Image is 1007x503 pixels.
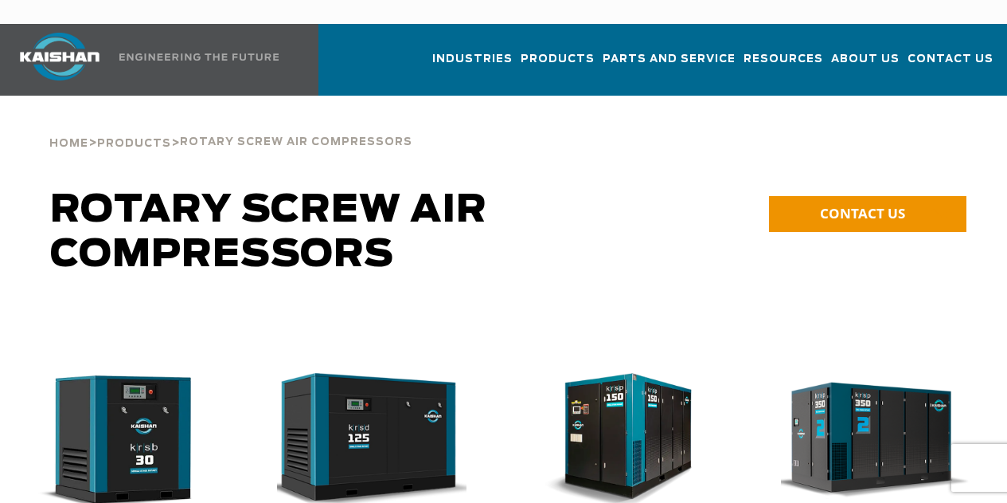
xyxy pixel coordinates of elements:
span: About Us [831,50,900,69]
span: Resources [744,50,823,69]
div: > > [49,96,412,156]
span: Rotary Screw Air Compressors [180,137,412,147]
span: CONTACT US [820,204,905,222]
a: Products [97,136,171,150]
a: Products [521,38,595,92]
a: Contact Us [907,38,993,92]
a: Industries [432,38,513,92]
span: Home [49,139,88,149]
span: Products [521,50,595,69]
span: Parts and Service [603,50,736,69]
img: Engineering the future [119,53,279,61]
a: CONTACT US [769,196,966,232]
span: Industries [432,50,513,69]
span: Rotary Screw Air Compressors [50,191,487,274]
a: Parts and Service [603,38,736,92]
a: Resources [744,38,823,92]
span: Contact Us [907,50,993,69]
span: Products [97,139,171,149]
a: Home [49,136,88,150]
a: About Us [831,38,900,92]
